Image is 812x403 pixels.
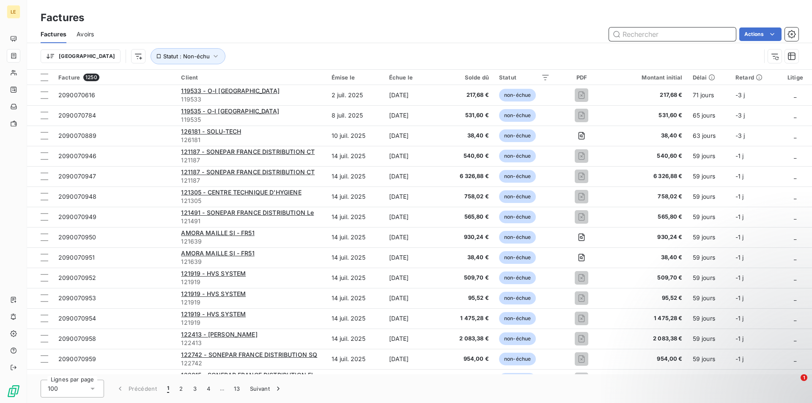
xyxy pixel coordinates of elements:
span: 2090070948 [58,193,97,200]
span: non-échue [499,170,536,183]
span: non-échue [499,312,536,325]
span: 121187 [181,176,321,185]
span: 38,40 € [614,253,683,262]
td: 14 juil. 2025 [326,146,384,166]
span: -3 j [735,132,745,139]
td: 71 jours [688,85,730,105]
span: 1 [801,374,807,381]
span: _ [794,152,796,159]
div: Solde dû [446,74,489,81]
td: 14 juil. 2025 [326,166,384,186]
span: -1 j [735,193,744,200]
span: 122742 - SONEPAR FRANCE DISTRIBUTION SQ [181,351,317,358]
td: [DATE] [384,207,441,227]
span: 531,60 € [446,111,489,120]
span: 2090070946 [58,152,97,159]
td: [DATE] [384,349,441,369]
span: 121491 - SONEPAR FRANCE DISTRIBUTION Le [181,209,314,216]
span: 126181 [181,136,321,144]
td: 63 jours [688,126,730,146]
span: non-échue [499,190,536,203]
span: -1 j [735,152,744,159]
td: 8 juil. 2025 [326,105,384,126]
span: 121919 - HVS SYSTEM [181,270,246,277]
span: 122815 - SONEPAR FRANCE DISTRIBUTION Fl [181,371,313,378]
span: 540,60 € [614,152,683,160]
span: non-échue [499,129,536,142]
span: 509,70 € [446,274,489,282]
button: Statut : Non-échu [151,48,225,64]
img: Logo LeanPay [7,384,20,398]
span: 1 475,28 € [614,314,683,323]
span: 119533 - O-I [GEOGRAPHIC_DATA] [181,87,280,94]
span: 930,24 € [614,233,683,241]
td: 65 jours [688,105,730,126]
td: [DATE] [384,288,441,308]
span: _ [794,193,796,200]
span: 121639 [181,258,321,266]
span: non-échue [499,271,536,284]
span: Statut : Non-échu [163,53,210,60]
td: 59 jours [688,207,730,227]
td: [DATE] [384,85,441,105]
td: 14 juil. 2025 [326,268,384,288]
button: 1 [162,380,174,398]
span: -1 j [735,274,744,281]
span: 2090070953 [58,294,96,302]
div: Émise le [332,74,379,81]
span: non-échue [499,211,536,223]
span: 2090070952 [58,274,96,281]
span: non-échue [499,89,536,101]
span: 121491 [181,217,321,225]
span: 217,68 € [446,91,489,99]
span: 121305 - CENTRE TECHNIQUE D'HYGIENE [181,189,301,196]
span: 126181 - SOLU-TECH [181,128,241,135]
span: 119535 [181,115,321,124]
span: _ [794,315,796,322]
td: [DATE] [384,268,441,288]
span: 95,52 € [446,294,489,302]
span: -1 j [735,294,744,302]
td: [DATE] [384,105,441,126]
span: 38,40 € [446,253,489,262]
td: [DATE] [384,247,441,268]
input: Rechercher [609,27,736,41]
span: non-échue [499,109,536,122]
td: 14 juil. 2025 [326,308,384,329]
div: LE [7,5,20,19]
button: 2 [174,380,188,398]
span: 121919 [181,298,321,307]
span: 954,00 € [446,355,489,363]
td: 14 juil. 2025 [326,186,384,207]
td: [DATE] [384,186,441,207]
span: 758,02 € [614,192,683,201]
td: 59 jours [688,186,730,207]
span: 2090070951 [58,254,95,261]
span: Factures [41,30,66,38]
td: 59 jours [688,288,730,308]
button: 13 [229,380,245,398]
span: 2090070954 [58,315,96,322]
span: _ [794,132,796,139]
span: 121187 - SONEPAR FRANCE DISTRIBUTION CT [181,168,315,175]
span: _ [794,254,796,261]
td: 10 juil. 2025 [326,126,384,146]
span: 119535 - O-I [GEOGRAPHIC_DATA] [181,107,279,115]
div: Retard [735,74,774,81]
span: non-échue [499,332,536,345]
span: 217,68 € [614,91,683,99]
span: 565,80 € [446,213,489,221]
span: _ [794,294,796,302]
button: 4 [202,380,215,398]
span: -3 j [735,112,745,119]
span: -3 j [735,91,745,99]
span: -1 j [735,315,744,322]
div: Délai [693,74,725,81]
span: 2090070889 [58,132,97,139]
td: 14 juil. 2025 [326,288,384,308]
div: Statut [499,74,550,81]
span: 2090070959 [58,355,96,362]
td: 59 jours [688,166,730,186]
span: -1 j [735,233,744,241]
span: 121919 [181,318,321,327]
